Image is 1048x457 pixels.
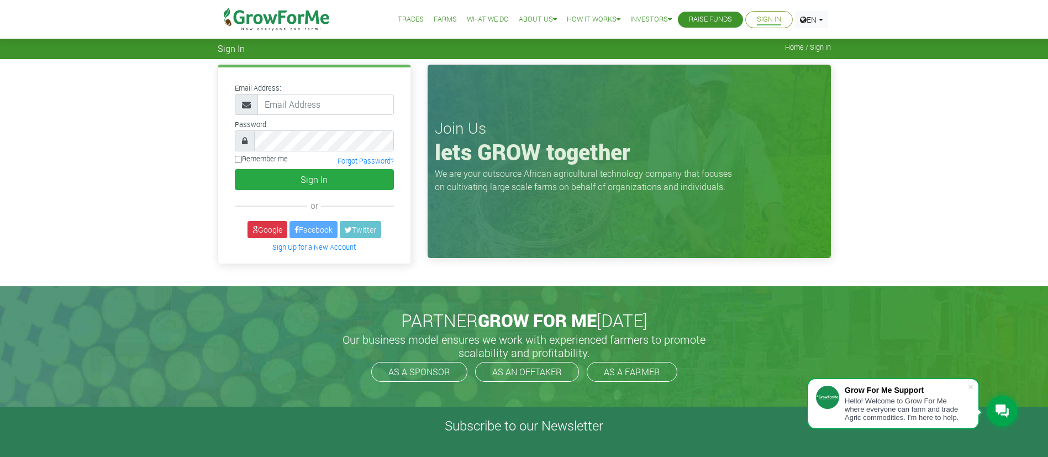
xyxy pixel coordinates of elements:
a: Forgot Password? [338,156,394,165]
a: Trades [398,14,424,25]
div: Hello! Welcome to Grow For Me where everyone can farm and trade Agric commodities. I'm here to help. [845,397,967,422]
label: Password: [235,119,268,130]
h1: lets GROW together [435,139,824,165]
a: Sign Up for a New Account [272,243,356,251]
input: Remember me [235,156,242,163]
div: or [235,199,394,212]
a: Google [247,221,287,238]
a: Farms [434,14,457,25]
span: Sign In [218,43,245,54]
a: How it Works [567,14,620,25]
label: Remember me [235,154,288,164]
div: Grow For Me Support [845,386,967,395]
span: GROW FOR ME [478,308,597,332]
button: Sign In [235,169,394,190]
p: We are your outsource African agricultural technology company that focuses on cultivating large s... [435,167,739,193]
a: What We Do [467,14,509,25]
label: Email Address: [235,83,281,93]
h5: Our business model ensures we work with experienced farmers to promote scalability and profitabil... [331,333,718,359]
a: Sign In [757,14,781,25]
h4: Subscribe to our Newsletter [14,418,1034,434]
a: Investors [630,14,672,25]
a: EN [795,11,828,28]
span: Home / Sign In [785,43,831,51]
h3: Join Us [435,119,824,138]
a: AS A FARMER [587,362,677,382]
a: AS A SPONSOR [371,362,467,382]
a: About Us [519,14,557,25]
h2: PARTNER [DATE] [222,310,826,331]
input: Email Address [257,94,394,115]
a: Raise Funds [689,14,732,25]
a: AS AN OFFTAKER [475,362,579,382]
